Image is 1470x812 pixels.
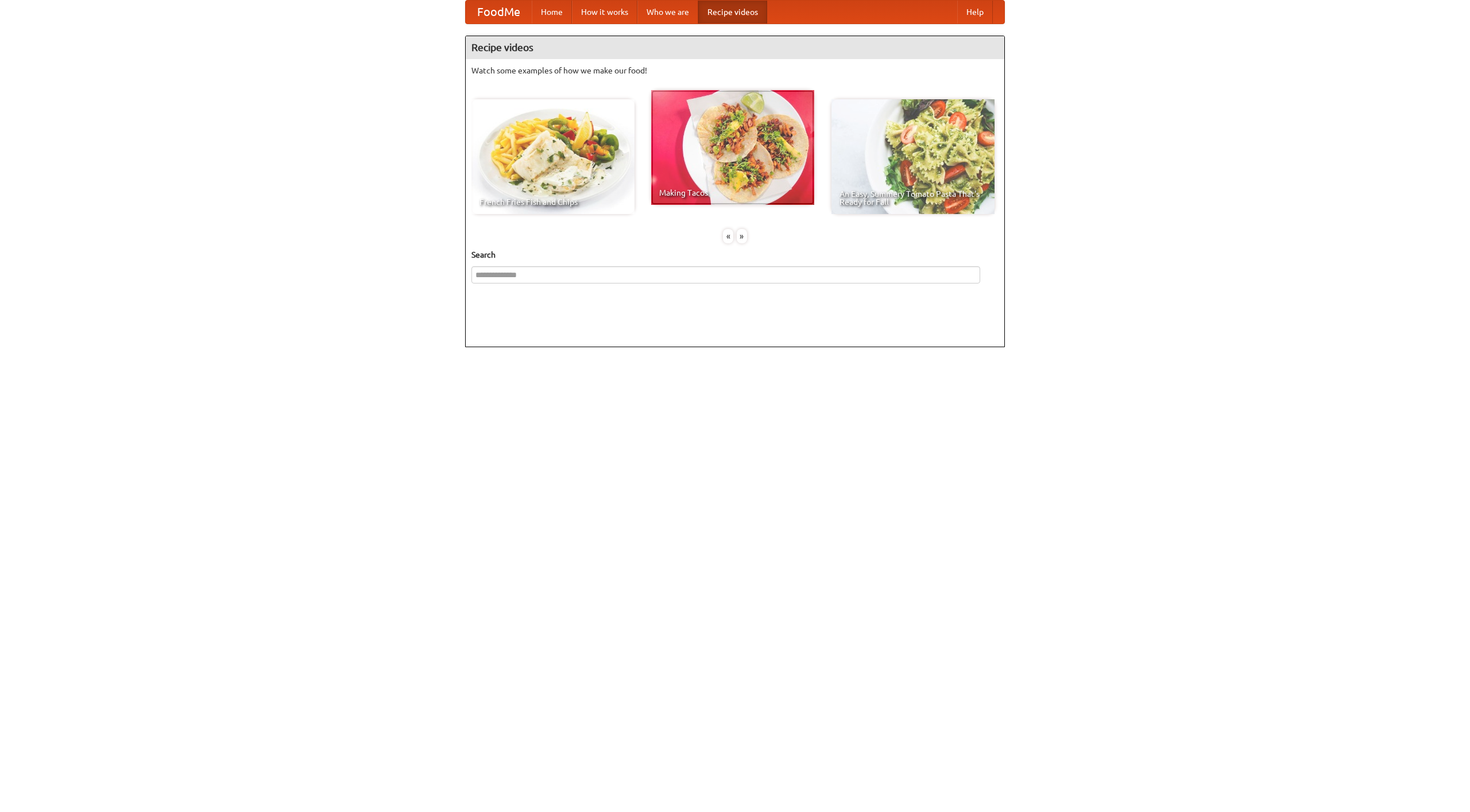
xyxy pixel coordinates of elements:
[532,1,572,24] a: Home
[466,1,532,24] a: FoodMe
[471,249,999,261] h5: Search
[471,65,999,76] p: Watch some examples of how we make our food!
[572,1,637,24] a: How it works
[957,1,993,24] a: Help
[466,36,1004,59] h4: Recipe videos
[737,229,747,243] div: »
[651,90,814,205] a: Making Tacos
[659,189,806,197] span: Making Tacos
[831,99,995,214] a: An Easy, Summery Tomato Pasta That's Ready for Fall
[698,1,767,24] a: Recipe videos
[840,190,987,206] span: An Easy, Summery Tomato Pasta That's Ready for Fall
[471,99,635,214] a: French Fries Fish and Chips
[479,198,626,206] span: French Fries Fish and Chips
[723,229,733,243] div: «
[637,1,698,24] a: Who we are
